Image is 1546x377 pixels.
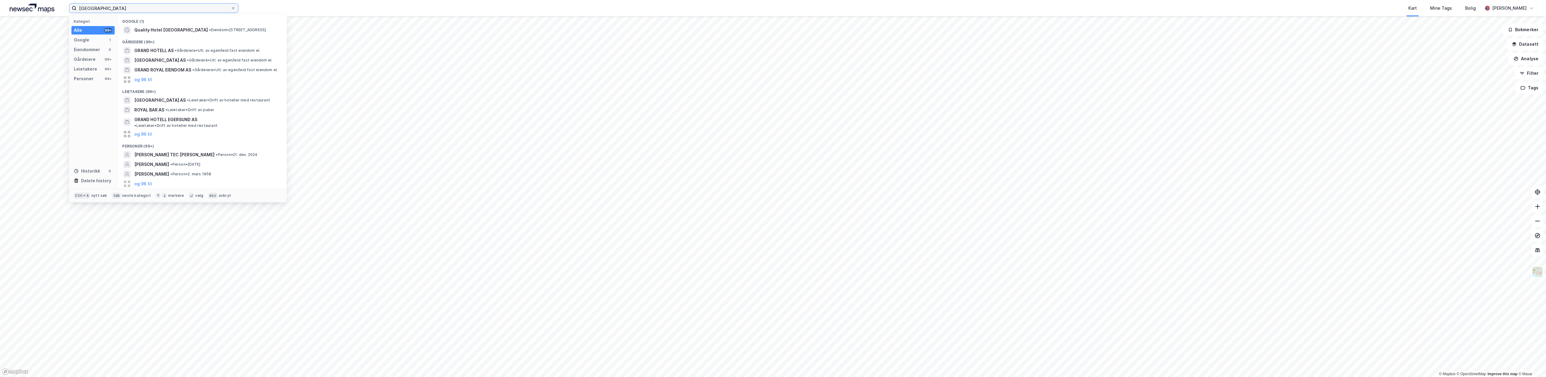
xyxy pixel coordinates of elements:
div: Delete history [81,177,111,184]
div: tab [112,193,121,199]
div: Kart [1408,5,1417,12]
span: • [134,123,136,128]
div: 99+ [104,28,112,33]
div: Google [74,36,89,44]
a: OpenStreetMap [1457,372,1486,376]
span: Leietaker • Drift av hoteller med restaurant [134,123,218,128]
div: Historikk [74,167,100,175]
span: Person • 2. mars 1958 [170,172,211,177]
span: Leietaker • Drift av puber [165,107,214,112]
div: markere [168,193,184,198]
div: 99+ [104,57,112,62]
input: Søk på adresse, matrikkel, gårdeiere, leietakere eller personer [77,4,231,13]
div: 99+ [104,67,112,71]
span: Person • 21. des. 2024 [216,152,257,157]
div: velg [195,193,203,198]
div: Kontrollprogram for chat [1516,348,1546,377]
span: GRAND HOTELL AS [134,47,174,54]
div: neste kategori [122,193,151,198]
span: • [187,58,189,62]
span: Gårdeiere • Utl. av egen/leid fast eiendom el. [187,58,272,63]
button: Bokmerker [1503,24,1544,36]
span: • [170,172,172,176]
div: Personer [74,75,93,82]
button: og 96 til [134,180,152,187]
span: Quality Hotel [GEOGRAPHIC_DATA] [134,26,208,34]
span: Leietaker • Drift av hoteller med restaurant [187,98,270,103]
span: [PERSON_NAME] TEC [PERSON_NAME] [134,151,215,158]
div: Leietakere [74,65,97,73]
span: • [192,68,194,72]
iframe: Chat Widget [1516,348,1546,377]
span: Gårdeiere • Utl. av egen/leid fast eiendom el. [175,48,260,53]
span: [GEOGRAPHIC_DATA] AS [134,97,186,104]
button: Filter [1515,67,1544,79]
span: [PERSON_NAME] [134,161,169,168]
span: • [209,28,211,32]
div: 1 [107,38,112,42]
span: GRAND HOTELL EGERSUND AS [134,116,197,123]
button: og 96 til [134,76,152,83]
span: • [175,48,177,53]
div: Personer (99+) [117,139,287,150]
div: esc [208,193,218,199]
div: Bolig [1465,5,1476,12]
span: • [216,152,218,157]
div: Alle [74,27,82,34]
div: 99+ [104,76,112,81]
div: avbryt [219,193,231,198]
button: Datasett [1507,38,1544,50]
a: Mapbox homepage [2,368,28,375]
span: [PERSON_NAME] [134,170,169,178]
img: logo.a4113a55bc3d86da70a041830d287a7e.svg [10,4,54,13]
button: og 96 til [134,131,152,138]
span: GRAND ROYAL EIENDOM AS [134,66,191,74]
a: Improve this map [1488,372,1518,376]
div: 0 [107,169,112,174]
div: Ctrl + k [74,193,90,199]
div: [PERSON_NAME] [1492,5,1527,12]
span: Gårdeiere • Utl. av egen/leid fast eiendom el. [192,68,278,72]
div: Mine Tags [1430,5,1452,12]
div: Google (1) [117,14,287,25]
div: Kategori [74,19,115,24]
span: Eiendom • [STREET_ADDRESS] [209,28,266,32]
div: Eiendommer [74,46,100,53]
div: Gårdeiere [74,56,96,63]
a: Mapbox [1439,372,1456,376]
span: • [165,107,167,112]
span: • [170,162,172,167]
button: Analyse [1508,53,1544,65]
button: Tags [1515,82,1544,94]
span: Person • [DATE] [170,162,200,167]
div: nytt søk [91,193,107,198]
div: Leietakere (99+) [117,84,287,95]
span: [GEOGRAPHIC_DATA] AS [134,57,186,64]
div: Gårdeiere (99+) [117,35,287,46]
img: Z [1532,266,1543,278]
div: 0 [107,47,112,52]
span: ROYAL BAR AS [134,106,164,114]
span: • [187,98,189,102]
